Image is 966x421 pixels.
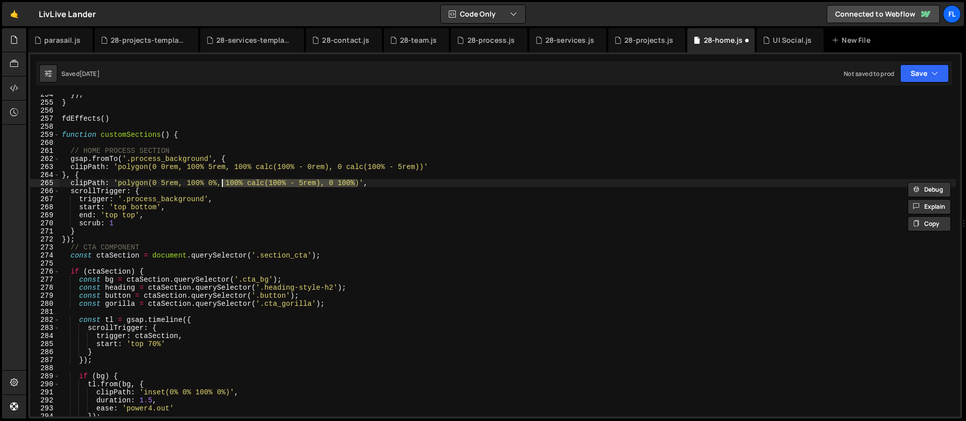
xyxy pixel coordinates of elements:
div: 266 [30,187,60,195]
div: 268 [30,203,60,211]
div: 272 [30,235,60,243]
div: 274 [30,251,60,260]
div: 294 [30,412,60,420]
div: 257 [30,115,60,123]
div: 265 [30,179,60,187]
div: 278 [30,284,60,292]
div: 288 [30,364,60,372]
div: 264 [30,171,60,179]
button: Code Only [441,5,525,23]
div: 273 [30,243,60,251]
div: New File [832,35,874,45]
div: 258 [30,123,60,131]
div: Saved [61,69,100,78]
div: parasail.js [44,35,80,45]
div: 262 [30,155,60,163]
div: 293 [30,404,60,412]
div: 255 [30,99,60,107]
div: 271 [30,227,60,235]
div: 259 [30,131,60,139]
a: 🤙 [2,2,27,26]
button: Save [900,64,949,82]
div: 256 [30,107,60,115]
div: 28-services-template.js [216,35,292,45]
div: 285 [30,340,60,348]
button: Copy [908,216,951,231]
div: 277 [30,276,60,284]
div: 28-projects.js [624,35,673,45]
div: 275 [30,260,60,268]
div: 287 [30,356,60,364]
a: Connected to Webflow [827,5,940,23]
div: Not saved to prod [844,69,894,78]
div: 254 [30,91,60,99]
a: Fl [943,5,961,23]
div: LivLive Lander [39,8,96,20]
div: 260 [30,139,60,147]
div: 263 [30,163,60,171]
button: Debug [908,182,951,197]
div: 276 [30,268,60,276]
div: 28-contact.js [322,35,369,45]
div: 282 [30,316,60,324]
button: Explain [908,199,951,214]
div: 290 [30,380,60,388]
div: 28-team.js [400,35,437,45]
div: 267 [30,195,60,203]
div: 269 [30,211,60,219]
div: 280 [30,300,60,308]
div: 261 [30,147,60,155]
div: 270 [30,219,60,227]
div: 279 [30,292,60,300]
div: UI Social.js [773,35,812,45]
div: 281 [30,308,60,316]
div: 289 [30,372,60,380]
div: 286 [30,348,60,356]
div: 283 [30,324,60,332]
div: 28-home.js [704,35,743,45]
div: 284 [30,332,60,340]
div: 292 [30,396,60,404]
div: 28-projects-template.js [111,35,186,45]
div: [DATE] [79,69,100,78]
div: 291 [30,388,60,396]
div: 28-services.js [545,35,594,45]
div: 28-process.js [467,35,515,45]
